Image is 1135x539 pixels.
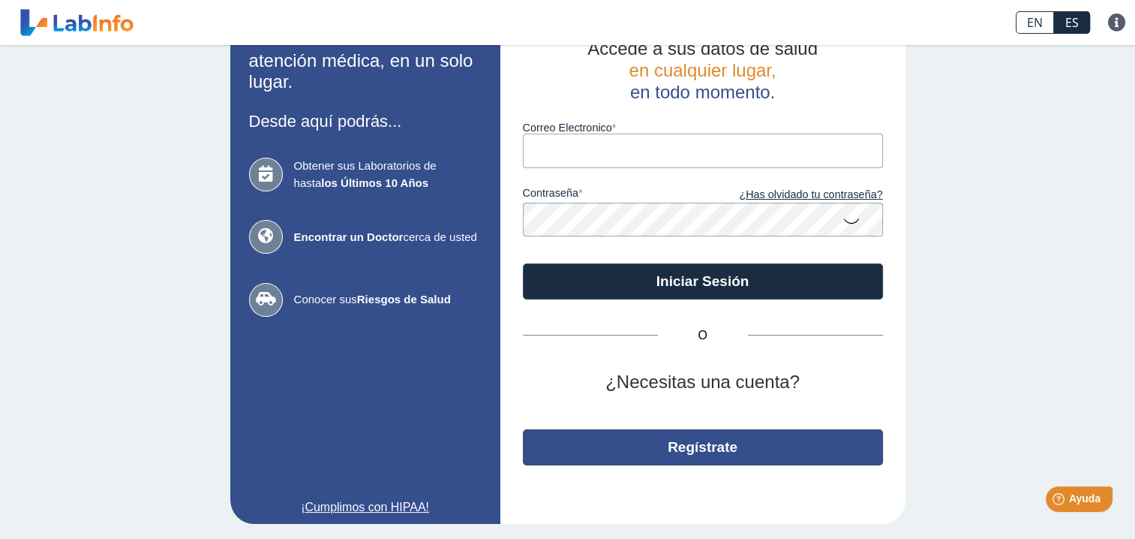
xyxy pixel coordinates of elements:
a: EN [1016,11,1054,34]
button: Regístrate [523,429,883,465]
label: Correo Electronico [523,122,883,134]
a: ¿Has olvidado tu contraseña? [703,187,883,203]
span: Conocer sus [294,291,482,309]
span: Obtener sus Laboratorios de hasta [294,158,482,191]
span: en cualquier lugar, [629,60,776,80]
span: O [658,327,748,345]
b: Riesgos de Salud [357,293,451,306]
b: Encontrar un Doctor [294,230,404,243]
b: los Últimos 10 Años [321,176,428,189]
h3: Desde aquí podrás... [249,112,482,131]
a: ES [1054,11,1090,34]
h2: Todas sus necesidades de atención médica, en un solo lugar. [249,29,482,93]
label: contraseña [523,187,703,203]
button: Iniciar Sesión [523,263,883,300]
span: cerca de usted [294,229,482,246]
h2: ¿Necesitas una cuenta? [523,372,883,393]
iframe: Help widget launcher [1001,480,1118,522]
span: en todo momento. [630,82,775,102]
a: ¡Cumplimos con HIPAA! [249,498,482,516]
span: Accede a sus datos de salud [587,38,818,59]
